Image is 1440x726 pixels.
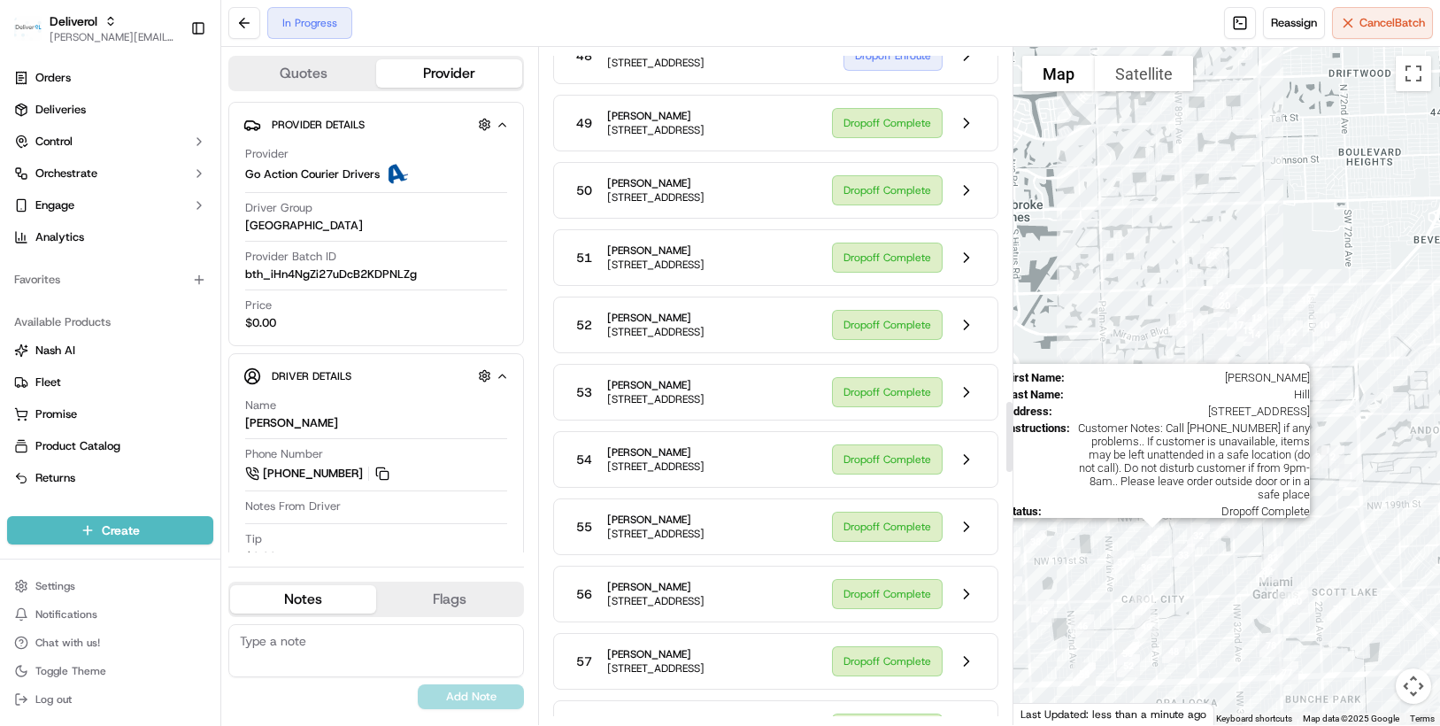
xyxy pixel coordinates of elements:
[245,266,417,282] span: bth_iHn4NgZi27uDcB2KDPNLZg
[1125,589,1162,626] div: 47
[35,607,97,622] span: Notifications
[7,7,183,50] button: DeliverolDeliverol[PERSON_NAME][EMAIL_ADDRESS][PERSON_NAME][DOMAIN_NAME]
[1018,702,1076,725] a: Open this area in Google Maps (opens a new window)
[607,56,705,70] span: [STREET_ADDRESS]
[150,398,164,412] div: 💻
[243,110,509,139] button: Provider Details
[1288,282,1325,319] div: 11
[1005,371,1065,384] span: First Name :
[576,47,592,65] span: 48
[245,531,262,547] span: Tip
[1303,714,1399,723] span: Map data ©2025 Google
[55,274,143,289] span: [PERSON_NAME]
[263,466,363,482] span: [PHONE_NUMBER]
[245,498,341,514] span: Notes From Driver
[7,127,213,156] button: Control
[1305,306,1343,344] div: 10
[1305,374,1343,411] div: 6
[230,585,376,614] button: Notes
[35,275,50,290] img: 1736555255976-a54dd68f-1ca7-489b-9aae-adbdc363a1c4
[7,368,213,397] button: Fleet
[576,585,592,603] span: 56
[50,12,97,30] button: Deliverol
[1178,304,1215,341] div: 16
[1134,521,1171,558] div: 34
[147,322,153,336] span: •
[7,308,213,336] div: Available Products
[55,322,143,336] span: [PERSON_NAME]
[245,166,380,182] span: Go Action Courier Drivers
[245,297,272,313] span: Price
[245,315,276,331] span: $0.00
[1104,544,1141,581] div: 37
[1254,539,1291,576] div: 83
[1216,713,1292,725] button: Keyboard shortcuts
[7,96,213,124] a: Deliveries
[125,438,214,452] a: Powered byPylon
[1273,313,1310,351] div: 12
[576,451,592,468] span: 54
[157,274,207,289] span: 10:08 AM
[1005,388,1064,401] span: Last Name :
[1064,607,1101,645] div: 46
[7,687,213,712] button: Log out
[1088,351,1125,389] div: 25
[35,664,106,678] span: Toggle Theme
[243,361,509,390] button: Driver Details
[37,169,69,201] img: 8016278978528_b943e370aa5ada12b00a_72.png
[1332,457,1369,494] div: 1
[7,336,213,365] button: Nash AI
[35,375,61,390] span: Fleet
[50,30,176,44] button: [PERSON_NAME][EMAIL_ADDRESS][PERSON_NAME][DOMAIN_NAME]
[1193,236,1230,274] div: 22
[18,71,322,99] p: Welcome 👋
[245,398,276,413] span: Name
[607,176,705,190] span: [PERSON_NAME]
[1396,56,1431,91] button: Toggle fullscreen view
[14,16,42,41] img: Deliverol
[1128,549,1165,586] div: 36
[1249,552,1286,590] div: 82
[607,378,705,392] span: [PERSON_NAME]
[7,159,213,188] button: Orchestrate
[80,187,243,201] div: We're available if you need us!
[245,249,336,265] span: Provider Batch ID
[35,197,74,213] span: Engage
[7,400,213,429] button: Promise
[35,102,86,118] span: Deliveries
[35,636,100,650] span: Chat with us!
[35,323,50,337] img: 1736555255976-a54dd68f-1ca7-489b-9aae-adbdc363a1c4
[167,396,284,413] span: API Documentation
[7,64,213,92] a: Orders
[1072,371,1310,384] span: [PERSON_NAME]
[607,243,705,258] span: [PERSON_NAME]
[576,316,592,334] span: 52
[1017,523,1054,560] div: 38
[1359,15,1425,31] span: Cancel Batch
[1128,608,1165,645] div: 49
[1109,635,1146,672] div: 51
[35,70,71,86] span: Orders
[376,585,522,614] button: Flags
[1205,277,1243,314] div: 21
[7,574,213,599] button: Settings
[1279,340,1316,377] div: 13
[102,521,140,539] span: Create
[7,191,213,220] button: Engage
[1022,56,1095,91] button: Show street map
[607,647,705,661] span: [PERSON_NAME]
[18,398,32,412] div: 📗
[1110,647,1147,684] div: 52
[1396,668,1431,704] button: Map camera controls
[230,59,376,88] button: Quotes
[1320,591,1357,628] div: 79
[607,109,705,123] span: [PERSON_NAME]
[1299,438,1336,475] div: 3
[1278,583,1315,620] div: 80
[607,325,705,339] span: [STREET_ADDRESS]
[7,602,213,627] button: Notifications
[1269,584,1306,622] div: 81
[7,266,213,294] div: Favorites
[1018,702,1076,725] img: Google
